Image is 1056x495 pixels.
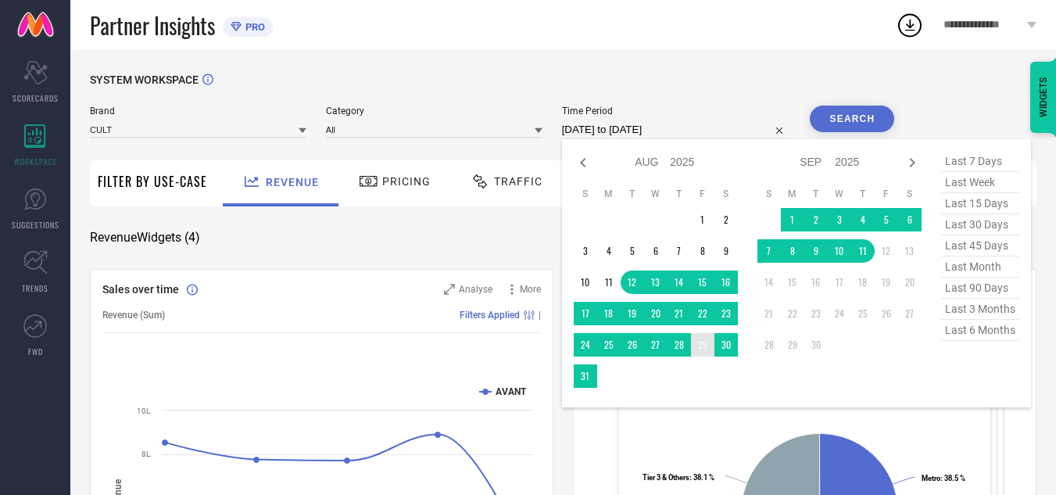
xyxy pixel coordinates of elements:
[875,239,898,263] td: Fri Sep 12 2025
[875,188,898,200] th: Friday
[326,106,542,117] span: Category
[875,208,898,231] td: Fri Sep 05 2025
[28,346,43,357] span: FWD
[574,364,597,388] td: Sun Aug 31 2025
[828,188,851,200] th: Wednesday
[941,193,1019,214] span: last 15 days
[597,302,621,325] td: Mon Aug 18 2025
[668,333,691,357] td: Thu Aug 28 2025
[691,239,714,263] td: Fri Aug 08 2025
[922,474,965,482] text: : 38.5 %
[941,256,1019,278] span: last month
[781,208,804,231] td: Mon Sep 01 2025
[460,310,520,321] span: Filters Applied
[828,271,851,294] td: Wed Sep 17 2025
[781,333,804,357] td: Mon Sep 29 2025
[903,153,922,172] div: Next month
[444,284,455,295] svg: Zoom
[875,302,898,325] td: Fri Sep 26 2025
[494,175,542,188] span: Traffic
[644,333,668,357] td: Wed Aug 27 2025
[597,188,621,200] th: Monday
[597,239,621,263] td: Mon Aug 04 2025
[14,156,57,167] span: WORKSPACE
[668,239,691,263] td: Thu Aug 07 2025
[691,302,714,325] td: Fri Aug 22 2025
[102,283,179,296] span: Sales over time
[714,271,738,294] td: Sat Aug 16 2025
[22,282,48,294] span: TRENDS
[757,239,781,263] td: Sun Sep 07 2025
[781,271,804,294] td: Mon Sep 15 2025
[875,271,898,294] td: Fri Sep 19 2025
[574,333,597,357] td: Sun Aug 24 2025
[562,120,791,139] input: Select time period
[562,106,791,117] span: Time Period
[574,153,592,172] div: Previous month
[137,407,151,415] text: 10L
[781,302,804,325] td: Mon Sep 22 2025
[828,302,851,325] td: Wed Sep 24 2025
[691,208,714,231] td: Fri Aug 01 2025
[141,450,151,458] text: 8L
[574,271,597,294] td: Sun Aug 10 2025
[98,172,207,191] span: Filter By Use-Case
[941,278,1019,299] span: last 90 days
[459,284,492,295] span: Analyse
[574,239,597,263] td: Sun Aug 03 2025
[757,271,781,294] td: Sun Sep 14 2025
[898,271,922,294] td: Sat Sep 20 2025
[757,188,781,200] th: Sunday
[574,302,597,325] td: Sun Aug 17 2025
[810,106,894,132] button: Search
[597,271,621,294] td: Mon Aug 11 2025
[539,310,541,321] span: |
[941,299,1019,320] span: last 3 months
[804,302,828,325] td: Tue Sep 23 2025
[266,176,319,188] span: Revenue
[90,74,199,86] span: SYSTEM WORKSPACE
[90,106,306,117] span: Brand
[804,239,828,263] td: Tue Sep 09 2025
[941,151,1019,172] span: last 7 days
[668,271,691,294] td: Thu Aug 14 2025
[574,188,597,200] th: Sunday
[12,219,59,231] span: SUGGESTIONS
[597,333,621,357] td: Mon Aug 25 2025
[714,188,738,200] th: Saturday
[382,175,431,188] span: Pricing
[714,239,738,263] td: Sat Aug 09 2025
[851,239,875,263] td: Thu Sep 11 2025
[898,302,922,325] td: Sat Sep 27 2025
[90,9,215,41] span: Partner Insights
[496,386,527,397] text: AVANT
[922,474,940,482] tspan: Metro
[621,271,644,294] td: Tue Aug 12 2025
[757,333,781,357] td: Sun Sep 28 2025
[896,11,924,39] div: Open download list
[90,230,200,246] span: Revenue Widgets ( 4 )
[757,302,781,325] td: Sun Sep 21 2025
[644,302,668,325] td: Wed Aug 20 2025
[644,188,668,200] th: Wednesday
[668,302,691,325] td: Thu Aug 21 2025
[621,239,644,263] td: Tue Aug 05 2025
[941,320,1019,341] span: last 6 months
[851,208,875,231] td: Thu Sep 04 2025
[781,188,804,200] th: Monday
[621,302,644,325] td: Tue Aug 19 2025
[941,214,1019,235] span: last 30 days
[13,92,59,104] span: SCORECARDS
[828,208,851,231] td: Wed Sep 03 2025
[898,208,922,231] td: Sat Sep 06 2025
[804,188,828,200] th: Tuesday
[668,188,691,200] th: Thursday
[898,239,922,263] td: Sat Sep 13 2025
[851,188,875,200] th: Thursday
[621,333,644,357] td: Tue Aug 26 2025
[714,302,738,325] td: Sat Aug 23 2025
[804,208,828,231] td: Tue Sep 02 2025
[898,188,922,200] th: Saturday
[941,172,1019,193] span: last week
[804,333,828,357] td: Tue Sep 30 2025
